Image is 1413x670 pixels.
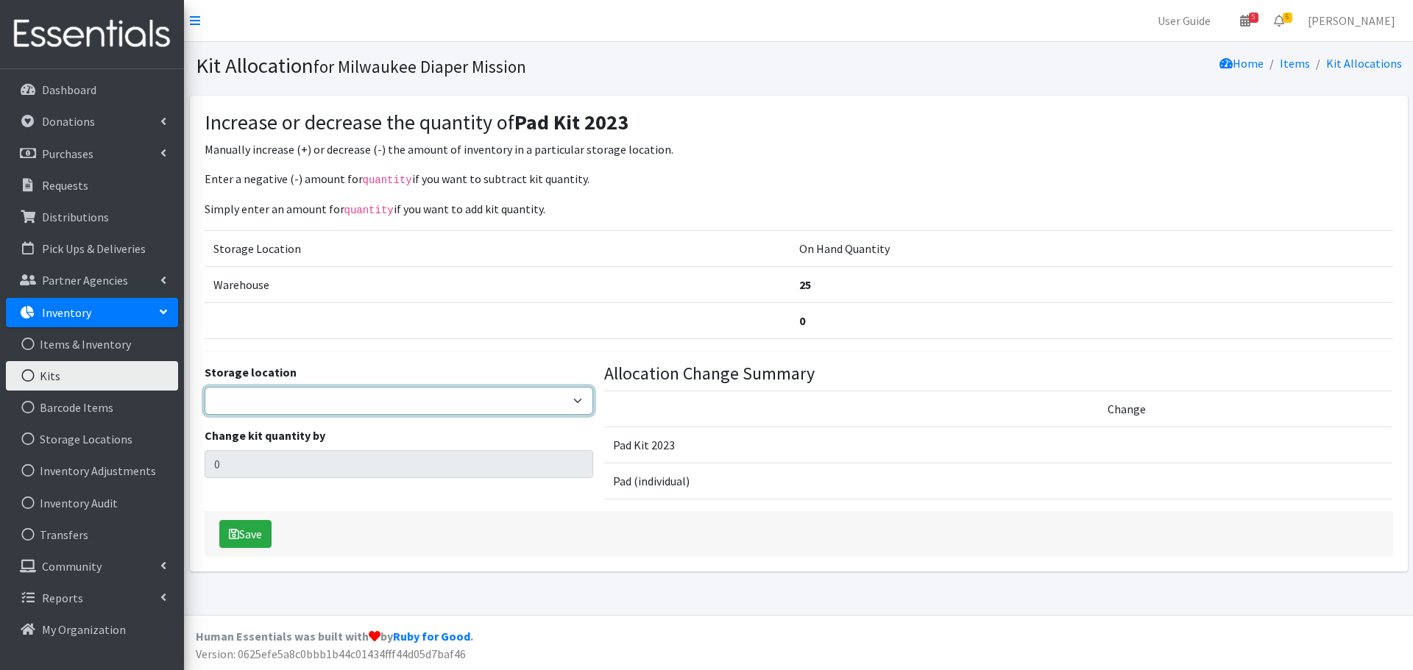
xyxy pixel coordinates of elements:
a: Inventory Adjustments [6,456,178,485]
td: Pad (individual) [604,463,1099,499]
a: Pick Ups & Deliveries [6,234,178,263]
button: Save [219,520,272,548]
a: 6 [1262,6,1296,35]
p: My Organization [42,622,126,637]
a: [PERSON_NAME] [1296,6,1407,35]
a: Barcode Items [6,393,178,422]
td: Storage Location [205,231,790,267]
strong: 25 [799,277,811,292]
p: Requests [42,178,88,193]
a: Reports [6,583,178,613]
p: Simply enter an amount for if you want to add kit quantity. [205,200,1393,218]
code: quantity [363,174,412,186]
a: Community [6,552,178,581]
span: Version: 0625efe5a8c0bbb1b44c01434fff44d05d7baf46 [196,646,466,661]
p: Purchases [42,146,93,161]
a: Storage Locations [6,424,178,454]
p: Enter a negative (-) amount for if you want to subtract kit quantity. [205,170,1393,188]
td: Pad Kit 2023 [604,427,1099,463]
strong: 0 [799,313,805,328]
a: Transfers [6,520,178,549]
a: Ruby for Good [393,629,470,644]
p: Distributions [42,210,109,224]
h1: Kit Allocation [196,53,793,79]
a: Inventory Audit [6,488,178,518]
span: 5 [1249,13,1258,23]
p: Dashboard [42,82,96,97]
a: Kits [6,361,178,391]
p: Community [42,559,102,574]
a: Kit Allocations [1326,56,1402,71]
p: Donations [42,114,95,129]
a: Requests [6,171,178,200]
label: Change kit quantity by [205,427,325,444]
td: Change [1099,391,1392,427]
a: Dashboard [6,75,178,104]
td: Warehouse [205,267,790,303]
a: My Organization [6,615,178,644]
a: Distributions [6,202,178,232]
p: Reports [42,591,83,605]
span: 6 [1283,13,1292,23]
label: Storage location [205,363,297,381]
p: Inventory [42,305,91,320]
small: for Milwaukee Diaper Mission [314,56,526,77]
a: User Guide [1146,6,1222,35]
a: Home [1219,56,1264,71]
a: Partner Agencies [6,265,178,295]
td: On Hand Quantity [790,231,1393,267]
h3: Increase or decrease the quantity of [205,110,1393,135]
strong: Human Essentials was built with by . [196,629,473,644]
a: Items [1280,56,1310,71]
h4: Allocation Change Summary [604,363,1393,385]
a: Donations [6,107,178,136]
p: Manually increase (+) or decrease (-) the amount of inventory in a particular storage location. [205,140,1393,158]
a: Items & Inventory [6,329,178,359]
a: Inventory [6,298,178,327]
p: Pick Ups & Deliveries [42,241,146,256]
a: 5 [1228,6,1262,35]
img: HumanEssentials [6,10,178,59]
a: Purchases [6,139,178,168]
strong: Pad Kit 2023 [514,109,628,135]
p: Partner Agencies [42,273,128,288]
code: quantity [344,204,394,216]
